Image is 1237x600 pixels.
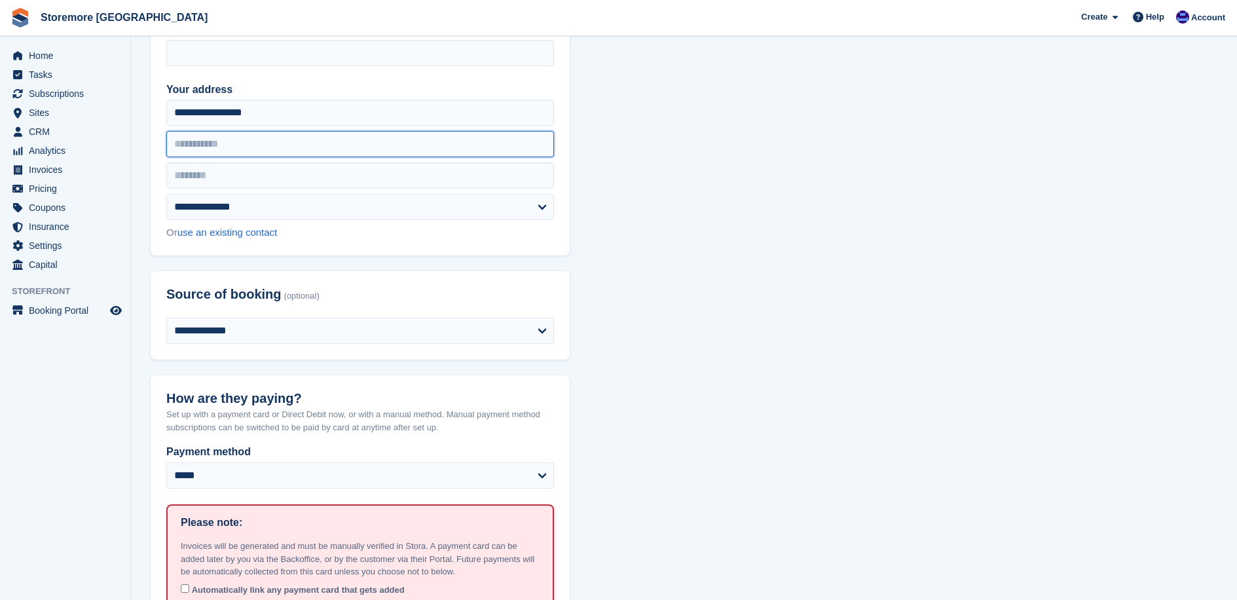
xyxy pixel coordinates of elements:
[7,160,124,179] a: menu
[29,160,107,179] span: Invoices
[1146,10,1164,24] span: Help
[29,301,107,320] span: Booking Portal
[29,217,107,236] span: Insurance
[181,515,242,531] h1: Please note:
[35,7,213,28] a: Storemore [GEOGRAPHIC_DATA]
[7,236,124,255] a: menu
[177,227,278,238] a: use an existing contact
[29,47,107,65] span: Home
[7,47,124,65] a: menu
[1191,11,1225,24] span: Account
[29,198,107,217] span: Coupons
[7,103,124,122] a: menu
[166,225,554,240] div: Or
[1081,10,1107,24] span: Create
[29,179,107,198] span: Pricing
[29,122,107,141] span: CRM
[181,540,540,578] p: Invoices will be generated and must be manually verified in Stora. A payment card can be added la...
[7,301,124,320] a: menu
[29,255,107,274] span: Capital
[12,285,130,298] span: Storefront
[7,122,124,141] a: menu
[284,291,320,301] span: (optional)
[29,84,107,103] span: Subscriptions
[1176,10,1189,24] img: Angela
[29,141,107,160] span: Analytics
[166,408,554,434] p: Set up with a payment card or Direct Debit now, or with a manual method. Manual payment method su...
[29,103,107,122] span: Sites
[29,236,107,255] span: Settings
[166,287,282,302] span: Source of booking
[7,179,124,198] a: menu
[166,82,554,98] label: Your address
[10,8,30,28] img: stora-icon-8386f47178a22dfd0bd8f6a31ec36ba5ce8667c1dd55bd0f319d3a0aa187defe.svg
[192,585,405,595] span: Automatically link any payment card that gets added
[166,391,554,406] h2: How are they paying?
[108,303,124,318] a: Preview store
[7,141,124,160] a: menu
[166,444,554,460] label: Payment method
[29,66,107,84] span: Tasks
[7,84,124,103] a: menu
[7,255,124,274] a: menu
[7,198,124,217] a: menu
[7,66,124,84] a: menu
[7,217,124,236] a: menu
